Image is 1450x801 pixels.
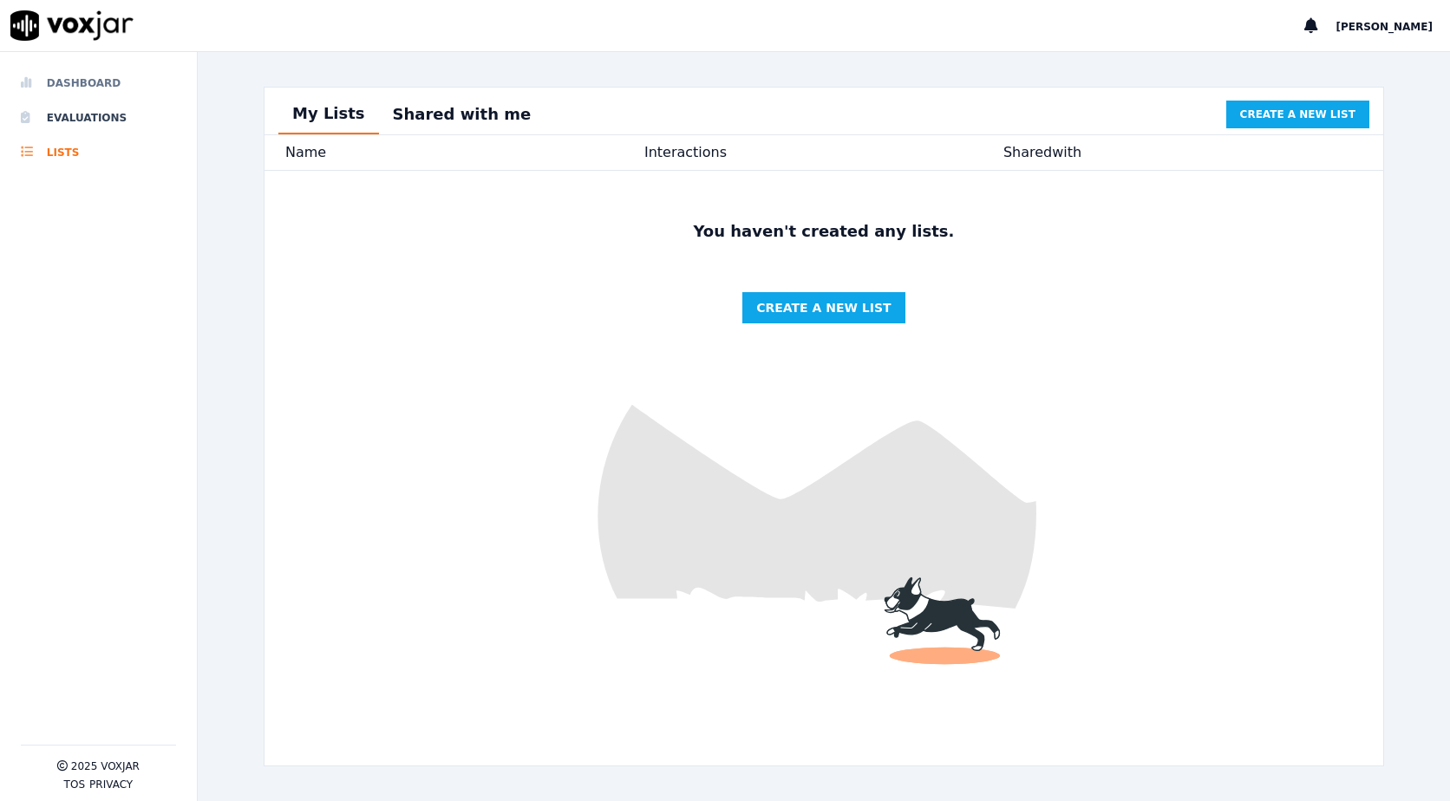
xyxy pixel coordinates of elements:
[285,142,644,163] div: Name
[742,292,905,323] button: Create a new list
[265,171,1383,765] img: fun dog
[1336,21,1433,33] span: [PERSON_NAME]
[21,135,176,170] a: Lists
[756,299,891,316] span: Create a new list
[1003,142,1362,163] div: Shared with
[686,219,961,244] p: You haven't created any lists.
[1240,107,1355,121] span: Create a new list
[379,95,545,133] button: Shared with me
[21,101,176,135] a: Evaluations
[278,94,379,134] button: My Lists
[21,66,176,101] a: Dashboard
[1226,101,1369,128] button: Create a new list
[89,778,133,791] button: Privacy
[1336,16,1450,36] button: [PERSON_NAME]
[644,142,1003,163] div: Interactions
[10,10,134,41] img: voxjar logo
[64,778,85,791] button: TOS
[71,759,140,773] p: 2025 Voxjar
